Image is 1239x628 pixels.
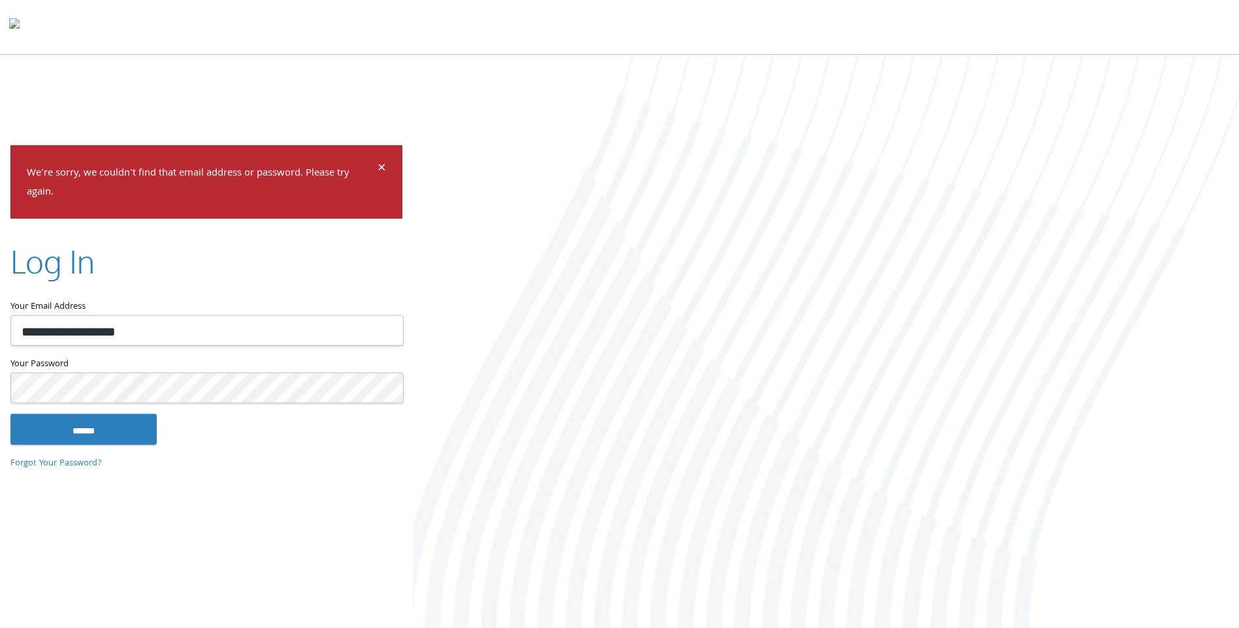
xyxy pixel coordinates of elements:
span: × [378,157,386,182]
button: Dismiss alert [378,162,386,178]
h2: Log In [10,239,95,283]
p: We're sorry, we couldn't find that email address or password. Please try again. [27,165,376,202]
img: todyl-logo-dark.svg [9,14,20,40]
label: Your Password [10,356,402,372]
a: Forgot Your Password? [10,456,102,471]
